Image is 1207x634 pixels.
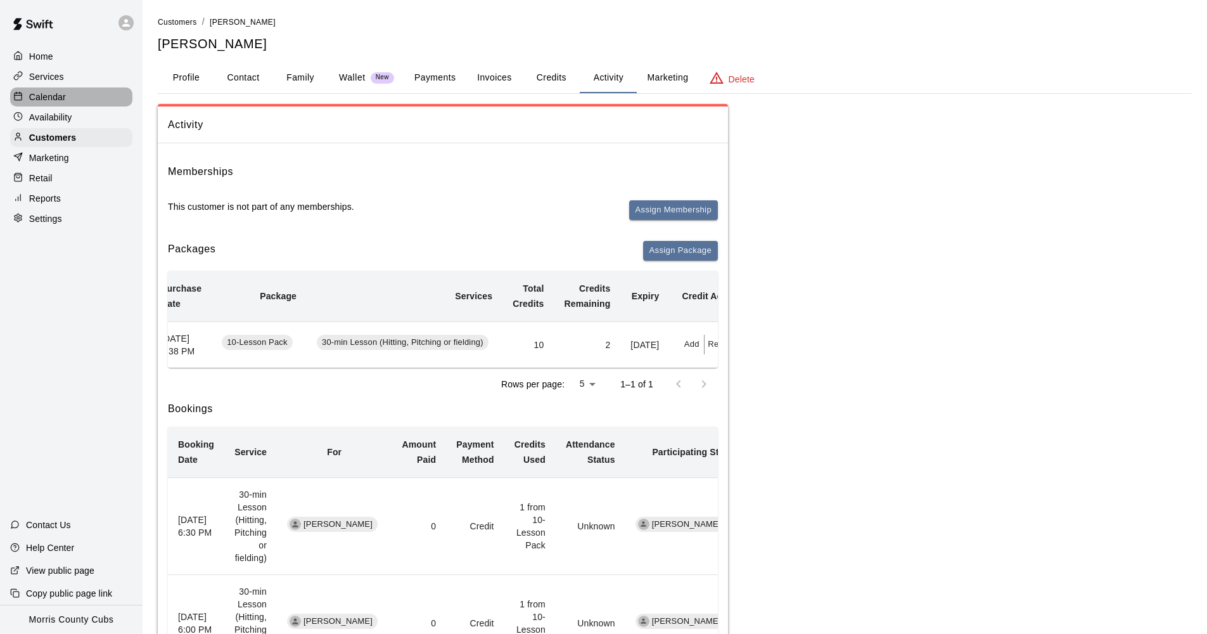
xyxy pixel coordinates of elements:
[26,564,94,577] p: View public page
[290,519,301,530] div: Eli Kahn
[151,321,212,368] th: [DATE] 5:38 PM
[168,200,354,213] p: This customer is not part of any memberships.
[260,291,297,301] b: Package
[158,18,197,27] span: Customers
[26,541,74,554] p: Help Center
[210,18,276,27] span: [PERSON_NAME]
[10,169,132,188] a: Retail
[10,209,132,228] a: Settings
[456,439,494,465] b: Payment Method
[556,478,625,575] td: Unknown
[620,378,653,391] p: 1–1 of 1
[298,616,378,628] span: [PERSON_NAME]
[392,478,446,575] td: 0
[632,291,660,301] b: Expiry
[554,321,620,368] td: 2
[29,152,69,164] p: Marketing
[29,131,76,144] p: Customers
[317,337,489,349] span: 30-min Lesson (Hitting, Pitching or fielding)
[446,478,504,575] td: Credit
[151,271,754,368] table: simple table
[29,172,53,184] p: Retail
[638,519,649,530] div: JJ Jensen
[10,189,132,208] a: Reports
[580,63,637,93] button: Activity
[168,401,718,417] h6: Bookings
[647,616,726,628] span: [PERSON_NAME]
[10,128,132,147] a: Customers
[566,439,615,465] b: Attendance Status
[652,447,730,457] b: Participating Staff
[290,616,301,627] div: Eli Kahn
[679,335,705,354] button: Add
[29,50,53,63] p: Home
[635,517,726,532] div: [PERSON_NAME]
[513,283,544,309] b: Total Credits
[523,63,580,93] button: Credits
[29,111,72,124] p: Availability
[158,63,1192,93] div: basic tabs example
[10,67,132,86] a: Services
[222,337,292,349] span: 10-Lesson Pack
[224,478,277,575] td: 30-min Lesson (Hitting, Pitching or fielding)
[29,613,114,626] p: Morris County Cubs
[10,87,132,107] a: Calendar
[504,478,556,575] td: 1 from 10-Lesson Pack
[168,478,224,575] th: [DATE] 6:30 PM
[272,63,329,93] button: Family
[168,117,718,133] span: Activity
[168,241,215,261] h6: Packages
[10,47,132,66] a: Home
[158,63,215,93] button: Profile
[168,164,233,180] h6: Memberships
[29,91,66,103] p: Calendar
[158,15,1192,29] nav: breadcrumb
[178,439,214,465] b: Booking Date
[10,148,132,167] a: Marketing
[327,447,342,457] b: For
[29,212,62,225] p: Settings
[570,375,600,393] div: 5
[466,63,523,93] button: Invoices
[158,16,197,27] a: Customers
[29,192,61,205] p: Reports
[635,614,726,629] div: [PERSON_NAME]
[564,283,610,309] b: Credits Remaining
[502,321,554,368] td: 10
[501,378,565,391] p: Rows per page:
[682,291,743,301] b: Credit Actions
[637,63,698,93] button: Marketing
[234,447,267,457] b: Service
[402,439,436,465] b: Amount Paid
[222,339,297,349] a: 10-Lesson Pack
[29,70,64,83] p: Services
[215,63,272,93] button: Contact
[10,108,132,127] a: Availability
[455,291,492,301] b: Services
[158,36,1192,53] h5: [PERSON_NAME]
[404,63,466,93] button: Payments
[643,241,718,261] button: Assign Package
[339,71,366,84] p: Wallet
[705,335,743,354] button: Redeem
[729,73,755,86] p: Delete
[629,200,718,220] button: Assign Membership
[202,15,205,29] li: /
[371,74,394,82] span: New
[26,587,112,600] p: Copy public page link
[298,519,378,531] span: [PERSON_NAME]
[620,321,669,368] td: [DATE]
[26,519,71,531] p: Contact Us
[161,283,201,309] b: Purchase Date
[638,616,649,627] div: JJ Jensen
[647,519,726,531] span: [PERSON_NAME]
